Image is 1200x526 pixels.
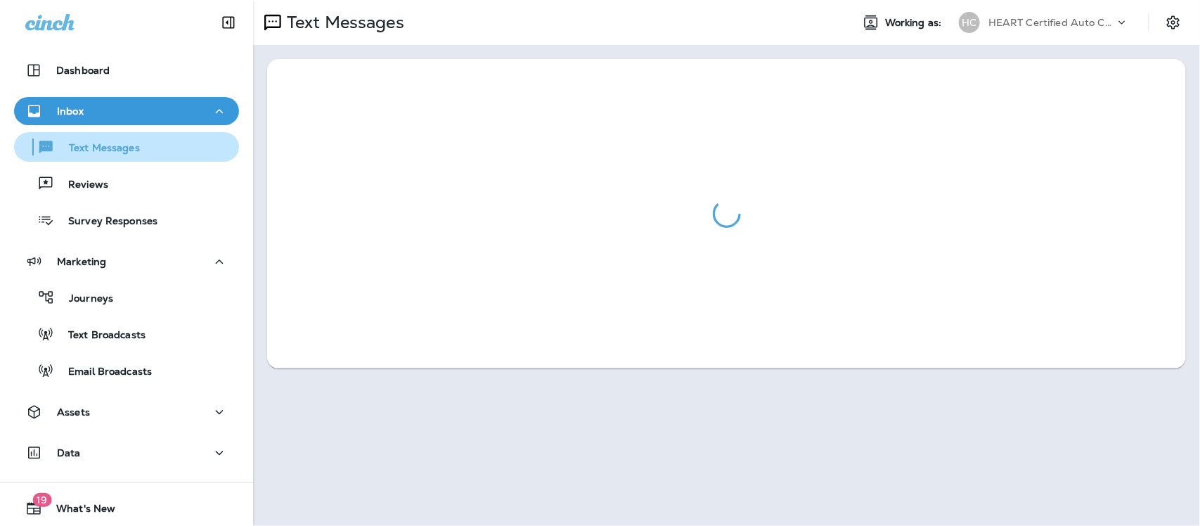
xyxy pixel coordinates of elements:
[57,406,90,418] p: Assets
[54,215,157,229] p: Survey Responses
[57,105,84,117] p: Inbox
[959,12,980,33] div: HC
[988,17,1115,28] p: HEART Certified Auto Care
[14,319,239,349] button: Text Broadcasts
[32,493,51,507] span: 19
[57,447,81,458] p: Data
[14,205,239,235] button: Survey Responses
[14,169,239,198] button: Reviews
[885,17,945,29] span: Working as:
[14,398,239,426] button: Assets
[57,256,106,267] p: Marketing
[14,356,239,385] button: Email Broadcasts
[54,329,146,342] p: Text Broadcasts
[14,248,239,276] button: Marketing
[54,366,152,379] p: Email Broadcasts
[209,8,248,37] button: Collapse Sidebar
[14,439,239,467] button: Data
[54,179,108,192] p: Reviews
[14,97,239,125] button: Inbox
[14,132,239,162] button: Text Messages
[55,142,140,155] p: Text Messages
[55,293,113,306] p: Journeys
[14,56,239,84] button: Dashboard
[42,503,115,520] span: What's New
[56,65,110,76] p: Dashboard
[1161,10,1186,35] button: Settings
[14,283,239,312] button: Journeys
[14,494,239,522] button: 19What's New
[281,12,404,33] p: Text Messages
